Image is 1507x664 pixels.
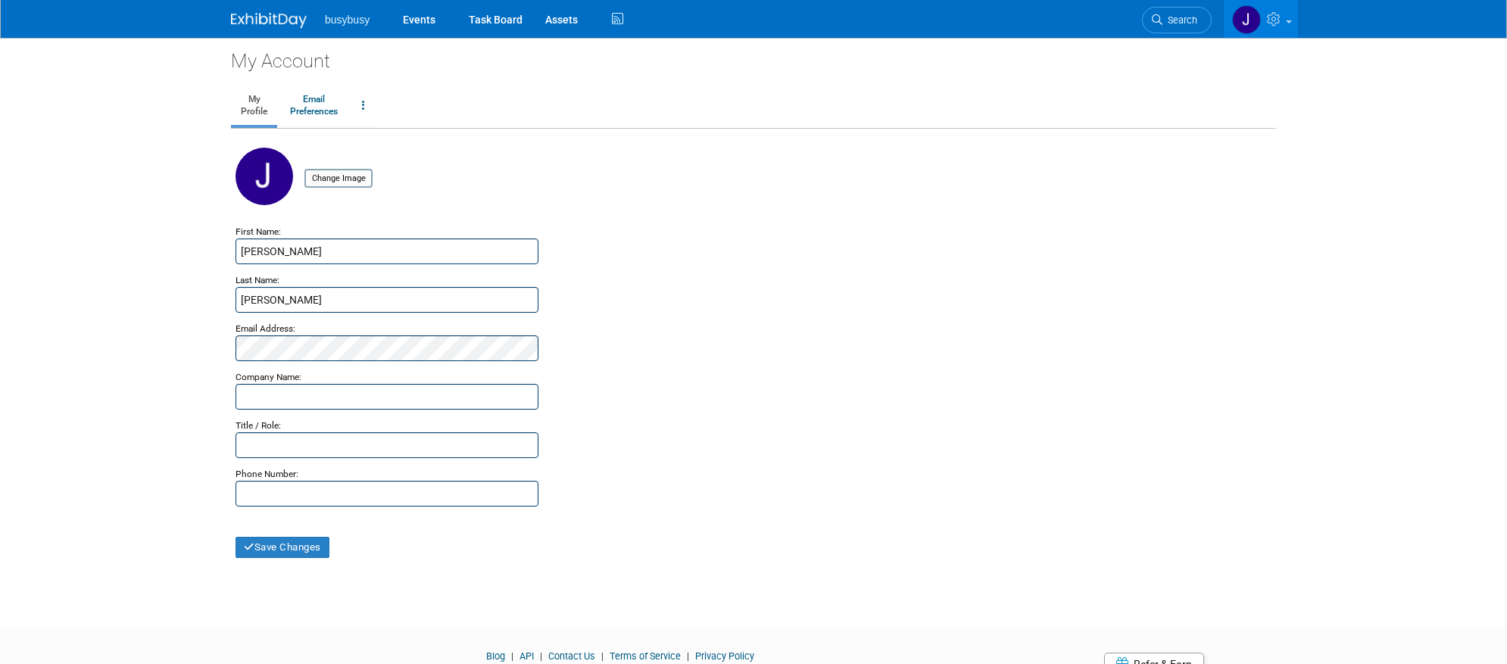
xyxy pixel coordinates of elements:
span: | [597,650,607,662]
img: Jess Wenrich [1232,5,1261,34]
small: Title / Role: [236,420,281,431]
span: Search [1162,14,1197,26]
small: Email Address: [236,323,295,334]
a: Terms of Service [610,650,681,662]
a: Search [1142,7,1212,33]
small: Company Name: [236,372,301,382]
small: Phone Number: [236,469,298,479]
img: ExhibitDay [231,13,307,28]
span: | [507,650,517,662]
div: My Account [231,38,1276,74]
small: First Name: [236,226,281,237]
button: Save Changes [236,537,329,558]
span: | [536,650,546,662]
a: MyProfile [231,87,277,125]
a: Blog [486,650,505,662]
a: API [519,650,534,662]
a: EmailPreferences [280,87,348,125]
small: Last Name: [236,275,279,285]
img: J.jpg [236,148,293,205]
a: Contact Us [548,650,595,662]
a: Privacy Policy [695,650,754,662]
span: busybusy [325,14,370,26]
span: | [683,650,693,662]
